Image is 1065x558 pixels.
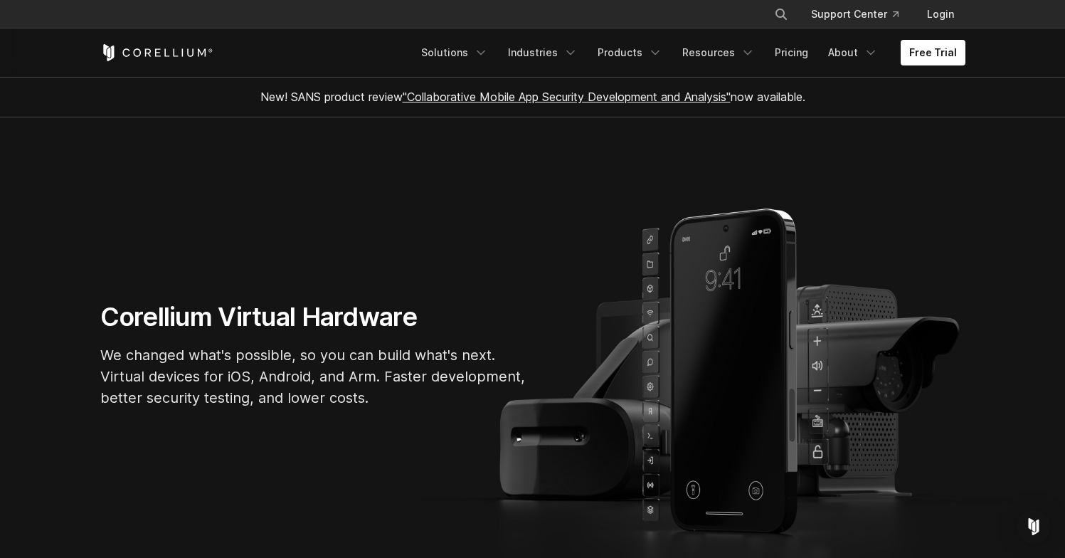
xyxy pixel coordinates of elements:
[916,1,965,27] a: Login
[820,40,886,65] a: About
[499,40,586,65] a: Industries
[901,40,965,65] a: Free Trial
[768,1,794,27] button: Search
[589,40,671,65] a: Products
[1017,510,1051,544] div: Open Intercom Messenger
[800,1,910,27] a: Support Center
[100,301,527,333] h1: Corellium Virtual Hardware
[260,90,805,104] span: New! SANS product review now available.
[757,1,965,27] div: Navigation Menu
[766,40,817,65] a: Pricing
[413,40,497,65] a: Solutions
[100,344,527,409] p: We changed what's possible, so you can build what's next. Virtual devices for iOS, Android, and A...
[413,40,965,65] div: Navigation Menu
[100,44,213,61] a: Corellium Home
[403,90,731,104] a: "Collaborative Mobile App Security Development and Analysis"
[674,40,763,65] a: Resources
